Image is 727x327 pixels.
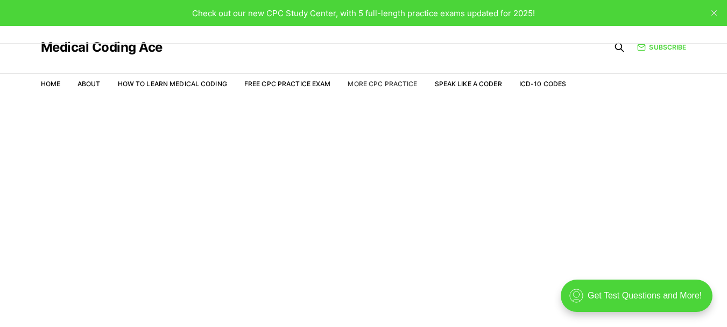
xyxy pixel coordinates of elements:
a: Free CPC Practice Exam [244,80,331,88]
iframe: portal-trigger [552,274,727,327]
a: Speak Like a Coder [435,80,502,88]
span: Check out our new CPC Study Center, with 5 full-length practice exams updated for 2025! [192,8,535,18]
a: Medical Coding Ace [41,41,163,54]
a: About [77,80,101,88]
a: ICD-10 Codes [519,80,566,88]
a: How to Learn Medical Coding [118,80,227,88]
button: close [705,4,723,22]
a: Home [41,80,60,88]
a: More CPC Practice [348,80,417,88]
a: Subscribe [637,43,686,52]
